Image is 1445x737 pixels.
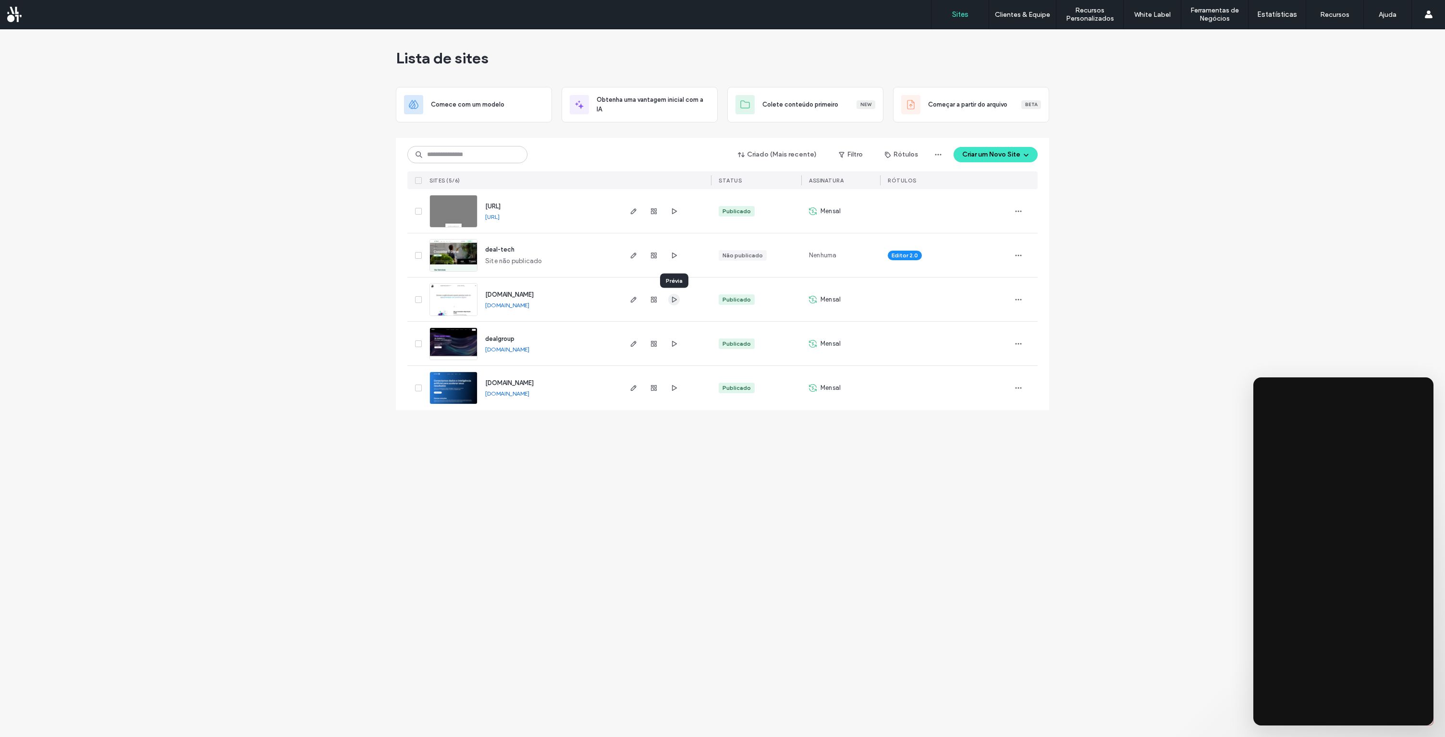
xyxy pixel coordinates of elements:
span: Lista de sites [396,48,489,68]
span: Começar a partir do arquivo [928,100,1007,109]
button: Criar um Novo Site [954,147,1038,162]
div: Não publicado [722,251,763,260]
div: Publicado [722,295,751,304]
span: Editor 2.0 [892,251,918,260]
a: [DOMAIN_NAME] [485,302,529,309]
span: Nenhuma [809,251,836,260]
a: [DOMAIN_NAME] [485,390,529,397]
a: dealgroup [485,335,514,342]
div: Começar a partir do arquivoBeta [893,87,1049,122]
div: Prévia [660,274,688,288]
a: [DOMAIN_NAME] [485,379,534,387]
span: Site não publicado [485,256,542,266]
a: [URL] [485,213,500,220]
div: New [857,100,875,109]
label: Recursos Personalizados [1056,6,1123,23]
div: Publicado [722,384,751,392]
label: White Label [1134,11,1171,19]
div: Obtenha uma vantagem inicial com a IA [562,87,718,122]
a: deal-tech [485,246,514,253]
span: Mensal [820,339,841,349]
label: Ajuda [1379,11,1396,19]
button: Filtro [829,147,872,162]
span: Assinatura [809,177,844,184]
a: [URL] [485,203,501,210]
button: Rótulos [876,147,927,162]
label: Ferramentas de Negócios [1181,6,1248,23]
span: Sites (5/6) [429,177,460,184]
div: Colete conteúdo primeiroNew [727,87,883,122]
span: Comece com um modelo [431,100,504,109]
span: Colete conteúdo primeiro [762,100,838,109]
span: Obtenha uma vantagem inicial com a IA [597,95,710,114]
span: Ajuda [22,7,46,15]
span: Rótulos [888,177,917,184]
label: Estatísticas [1257,10,1297,19]
div: Comece com um modelo [396,87,552,122]
a: [DOMAIN_NAME] [485,291,534,298]
label: Sites [952,10,968,19]
div: Publicado [722,339,751,348]
label: Clientes & Equipe [995,11,1050,19]
div: Publicado [722,207,751,216]
iframe: To enrich screen reader interactions, please activate Accessibility in Grammarly extension settings [1253,377,1433,725]
button: Criado (Mais recente) [730,147,825,162]
div: Beta [1021,100,1041,109]
label: Recursos [1320,11,1349,19]
a: [DOMAIN_NAME] [485,346,529,353]
span: Mensal [820,383,841,393]
span: STATUS [719,177,742,184]
span: Mensal [820,295,841,304]
span: Mensal [820,206,841,216]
